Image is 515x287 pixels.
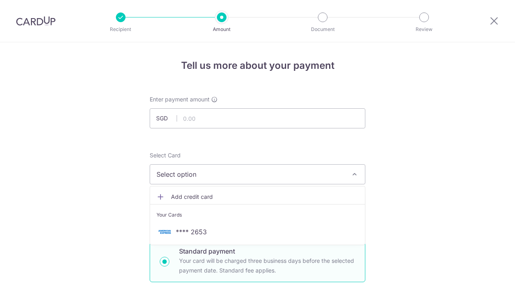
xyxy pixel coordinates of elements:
span: Enter payment amount [150,95,210,103]
span: Your Cards [157,211,182,219]
span: Select option [157,169,344,179]
p: Review [394,25,454,33]
ul: Select option [150,186,365,245]
img: CardUp [16,16,56,26]
input: 0.00 [150,108,365,128]
p: Standard payment [179,246,355,256]
a: Add credit card [150,190,365,204]
p: Document [293,25,352,33]
span: Add credit card [171,193,358,201]
p: Your card will be charged three business days before the selected payment date. Standard fee appl... [179,256,355,275]
h4: Tell us more about your payment [150,58,365,73]
span: SGD [156,114,177,122]
span: translation missing: en.payables.payment_networks.credit_card.summary.labels.select_card [150,152,181,159]
button: Select option [150,164,365,184]
p: Amount [192,25,251,33]
img: AMEX [157,227,173,237]
p: Recipient [91,25,150,33]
